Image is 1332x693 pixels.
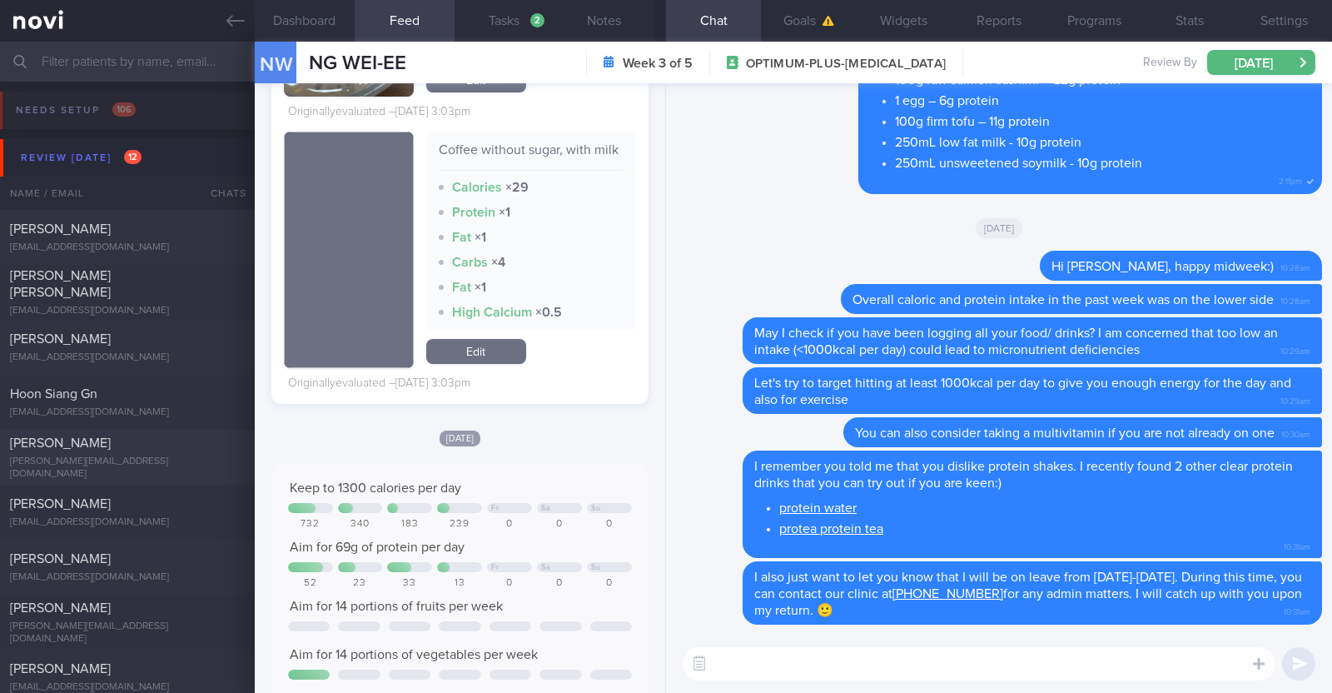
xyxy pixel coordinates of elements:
[623,55,693,72] strong: Week 3 of 5
[779,522,883,536] a: protea protein tea
[537,518,582,531] div: 0
[338,577,383,590] div: 23
[452,231,471,244] strong: Fat
[587,577,632,590] div: 0
[290,541,465,554] span: Aim for 69g of protein per day
[895,88,1310,109] li: 1 egg – 6g protein
[10,332,111,346] span: [PERSON_NAME]
[387,518,432,531] div: 183
[288,376,470,391] div: Originally evaluated – [DATE] 3:03pm
[426,339,526,364] a: Edit
[505,181,529,194] strong: × 29
[10,305,245,317] div: [EMAIL_ADDRESS][DOMAIN_NAME]
[754,460,1293,490] span: I remember you told me that you dislike protein shakes. I recently found 2 other clear protein dr...
[288,105,470,120] div: Originally evaluated – [DATE] 3:03pm
[284,132,414,368] img: Coffee without sugar, with milk
[475,231,486,244] strong: × 1
[895,151,1310,172] li: 250mL unsweetened soymilk - 10g protein
[452,181,502,194] strong: Calories
[491,256,505,269] strong: × 4
[10,387,97,401] span: Hoon Siang Gn
[895,130,1310,151] li: 250mL low fat milk - 10g protein
[387,577,432,590] div: 33
[440,431,481,446] span: [DATE]
[1280,391,1310,407] span: 10:29am
[1051,260,1274,273] span: Hi [PERSON_NAME], happy midweek:)
[475,281,486,294] strong: × 1
[852,293,1274,307] span: Overall caloric and protein intake in the past week was on the lower side
[338,518,383,531] div: 340
[587,518,632,531] div: 0
[1279,172,1302,187] span: 2:11pm
[541,504,550,513] div: Sa
[17,147,146,169] div: Review [DATE]
[309,53,406,73] span: NG WEI-EE
[452,256,488,269] strong: Carbs
[10,621,245,646] div: [PERSON_NAME][EMAIL_ADDRESS][DOMAIN_NAME]
[1280,292,1310,307] span: 10:28am
[1143,56,1197,71] span: Review By
[439,142,624,171] div: Coffee without sugar, with milk
[1207,50,1315,75] button: [DATE]
[10,436,111,450] span: [PERSON_NAME]
[290,481,461,495] span: Keep to 1300 calories per day
[124,150,142,164] span: 12
[1280,258,1310,274] span: 10:28am
[288,518,333,531] div: 732
[290,600,503,613] span: Aim for 14 portions of fruits per week
[452,281,471,294] strong: Fat
[10,406,245,419] div: [EMAIL_ADDRESS][DOMAIN_NAME]
[10,601,111,615] span: [PERSON_NAME]
[535,306,562,319] strong: × 0.5
[1284,537,1310,553] span: 10:31am
[10,571,245,584] div: [EMAIL_ADDRESS][DOMAIN_NAME]
[754,571,1302,617] span: I also just want to let you know that I will be on leave from [DATE]-[DATE]. During this time, yo...
[288,577,333,590] div: 52
[290,648,538,661] span: Aim for 14 portions of vegetables per week
[537,577,582,590] div: 0
[491,504,499,513] div: Fr
[437,518,482,531] div: 239
[12,99,140,122] div: Needs setup
[10,662,111,676] span: [PERSON_NAME]
[892,587,1003,601] a: [PHONE_NUMBER]
[10,552,111,566] span: [PERSON_NAME]
[244,32,306,96] div: NW
[499,206,510,219] strong: × 1
[487,577,532,590] div: 0
[779,501,857,515] a: protein water
[452,306,532,319] strong: High Calcium
[10,351,245,364] div: [EMAIL_ADDRESS][DOMAIN_NAME]
[1280,342,1310,357] span: 10:29am
[112,102,136,117] span: 106
[1284,602,1310,618] span: 10:31am
[10,497,111,511] span: [PERSON_NAME]
[10,516,245,529] div: [EMAIL_ADDRESS][DOMAIN_NAME]
[855,426,1275,440] span: You can also consider taking a multivitamin if you are not already on one
[541,563,550,572] div: Sa
[591,563,600,572] div: Su
[754,376,1291,406] span: Let's try to target hitting at least 1000kcal per day to give you enough energy for the day and a...
[452,206,495,219] strong: Protein
[1281,425,1310,441] span: 10:30am
[437,577,482,590] div: 13
[188,177,255,210] div: Chats
[895,109,1310,130] li: 100g firm tofu – 11g protein
[10,269,111,299] span: [PERSON_NAME] [PERSON_NAME]
[487,518,532,531] div: 0
[491,563,499,572] div: Fr
[10,456,245,481] div: [PERSON_NAME][EMAIL_ADDRESS][DOMAIN_NAME]
[10,242,245,254] div: [EMAIL_ADDRESS][DOMAIN_NAME]
[746,56,946,72] span: OPTIMUM-PLUS-[MEDICAL_DATA]
[976,218,1023,238] span: [DATE]
[754,327,1278,356] span: May I check if you have been logging all your food/ drinks? I am concerned that too low an intake...
[530,13,544,27] div: 2
[591,504,600,513] div: Su
[10,222,111,236] span: [PERSON_NAME]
